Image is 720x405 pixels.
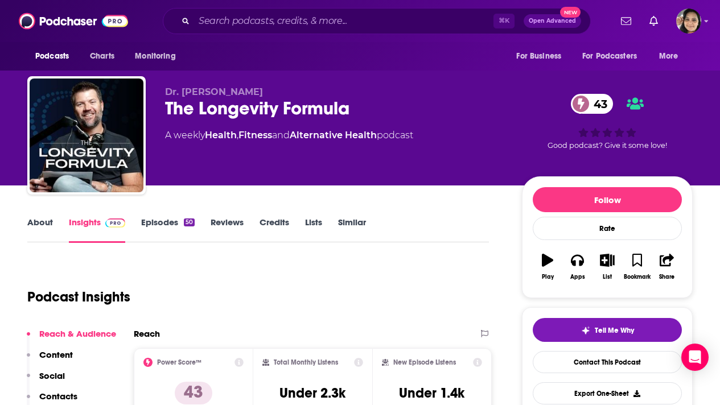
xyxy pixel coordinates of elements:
[274,358,338,366] h2: Total Monthly Listens
[205,130,237,140] a: Health
[524,14,581,28] button: Open AdvancedNew
[163,8,591,34] div: Search podcasts, credits, & more...
[237,130,238,140] span: ,
[27,217,53,243] a: About
[27,349,73,370] button: Content
[676,9,701,34] button: Show profile menu
[39,370,65,381] p: Social
[157,358,201,366] h2: Power Score™
[681,344,709,371] div: Open Intercom Messenger
[522,86,693,157] div: 43Good podcast? Give it some love!
[533,382,682,404] button: Export One-Sheet
[659,274,674,280] div: Share
[290,130,377,140] a: Alternative Health
[616,11,636,31] a: Show notifications dropdown
[624,274,651,280] div: Bookmark
[548,141,667,150] span: Good podcast? Give it some love!
[575,46,653,67] button: open menu
[542,274,554,280] div: Play
[560,7,581,18] span: New
[238,130,272,140] a: Fitness
[35,48,69,64] span: Podcasts
[676,9,701,34] span: Logged in as shelbyjanner
[211,217,244,243] a: Reviews
[194,12,493,30] input: Search podcasts, credits, & more...
[493,14,515,28] span: ⌘ K
[533,187,682,212] button: Follow
[175,382,212,404] p: 43
[595,326,634,335] span: Tell Me Why
[645,11,663,31] a: Show notifications dropdown
[570,274,585,280] div: Apps
[30,78,143,192] img: The Longevity Formula
[399,385,464,402] h3: Under 1.4k
[622,246,652,287] button: Bookmark
[39,349,73,360] p: Content
[533,217,682,240] div: Rate
[516,48,561,64] span: For Business
[39,328,116,339] p: Reach & Audience
[141,217,195,243] a: Episodes50
[508,46,575,67] button: open menu
[90,48,114,64] span: Charts
[39,391,77,402] p: Contacts
[571,94,613,114] a: 43
[562,246,592,287] button: Apps
[135,48,175,64] span: Monitoring
[529,18,576,24] span: Open Advanced
[19,10,128,32] img: Podchaser - Follow, Share and Rate Podcasts
[27,46,84,67] button: open menu
[105,218,125,228] img: Podchaser Pro
[27,370,65,391] button: Social
[127,46,190,67] button: open menu
[260,217,289,243] a: Credits
[165,86,263,97] span: Dr. [PERSON_NAME]
[676,9,701,34] img: User Profile
[582,94,613,114] span: 43
[27,288,130,305] h1: Podcast Insights
[603,274,612,280] div: List
[581,326,590,335] img: tell me why sparkle
[279,385,345,402] h3: Under 2.3k
[533,351,682,373] a: Contact This Podcast
[533,318,682,342] button: tell me why sparkleTell Me Why
[593,246,622,287] button: List
[652,246,682,287] button: Share
[27,328,116,349] button: Reach & Audience
[134,328,160,339] h2: Reach
[338,217,366,243] a: Similar
[659,48,678,64] span: More
[83,46,121,67] a: Charts
[305,217,322,243] a: Lists
[393,358,456,366] h2: New Episode Listens
[165,129,413,142] div: A weekly podcast
[272,130,290,140] span: and
[582,48,637,64] span: For Podcasters
[533,246,562,287] button: Play
[651,46,693,67] button: open menu
[184,218,195,226] div: 50
[69,217,125,243] a: InsightsPodchaser Pro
